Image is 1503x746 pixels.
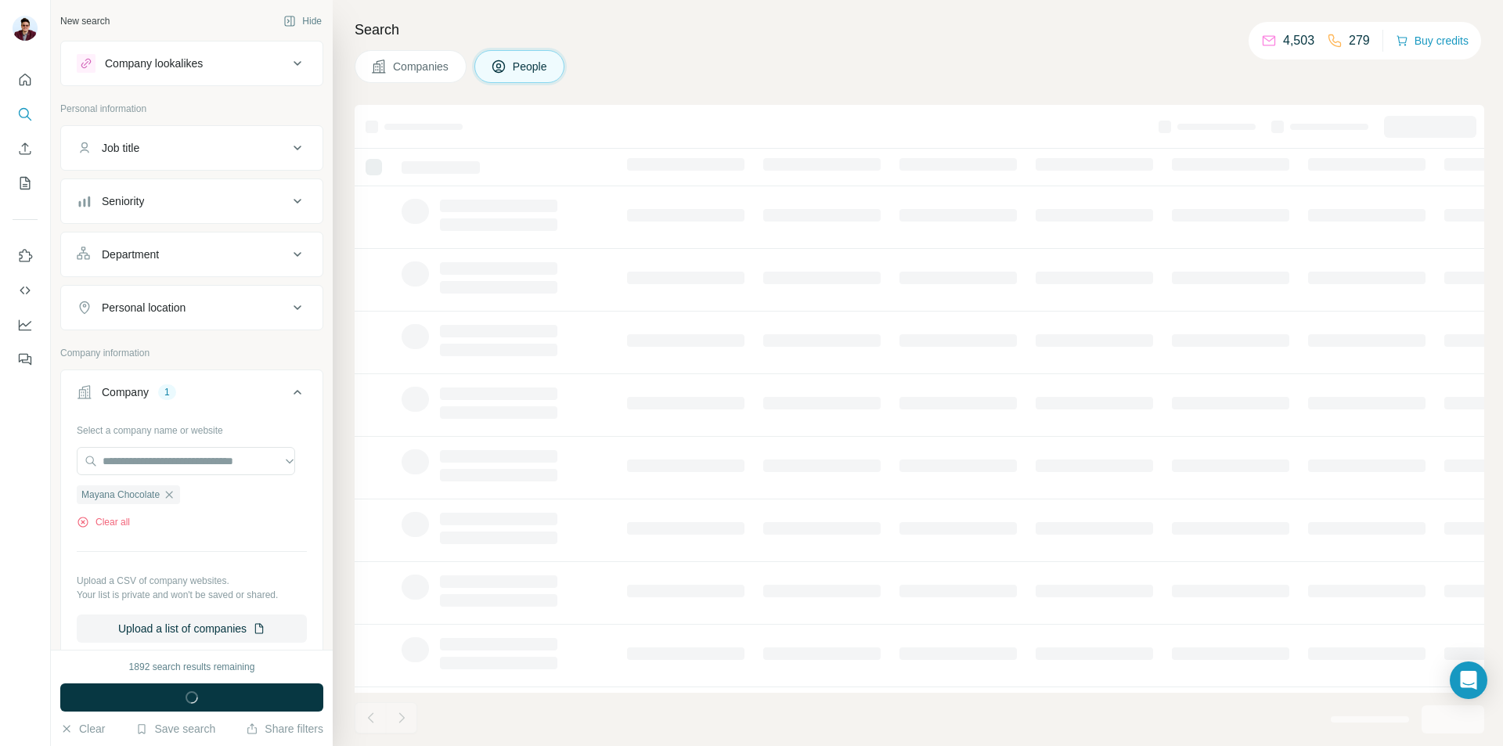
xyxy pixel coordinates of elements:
[81,488,160,502] span: Mayana Chocolate
[102,300,186,315] div: Personal location
[13,345,38,373] button: Feedback
[13,135,38,163] button: Enrich CSV
[1349,31,1370,50] p: 279
[1450,661,1487,699] div: Open Intercom Messenger
[77,588,307,602] p: Your list is private and won't be saved or shared.
[102,140,139,156] div: Job title
[13,169,38,197] button: My lists
[393,59,450,74] span: Companies
[105,56,203,71] div: Company lookalikes
[61,129,323,167] button: Job title
[60,721,105,737] button: Clear
[1396,30,1469,52] button: Buy credits
[246,721,323,737] button: Share filters
[355,19,1484,41] h4: Search
[13,242,38,270] button: Use Surfe on LinkedIn
[13,311,38,339] button: Dashboard
[60,346,323,360] p: Company information
[77,515,130,529] button: Clear all
[102,384,149,400] div: Company
[77,574,307,588] p: Upload a CSV of company websites.
[61,182,323,220] button: Seniority
[61,373,323,417] button: Company1
[158,385,176,399] div: 1
[77,417,307,438] div: Select a company name or website
[60,14,110,28] div: New search
[61,45,323,82] button: Company lookalikes
[61,289,323,326] button: Personal location
[135,721,215,737] button: Save search
[272,9,333,33] button: Hide
[13,276,38,305] button: Use Surfe API
[13,100,38,128] button: Search
[1283,31,1314,50] p: 4,503
[513,59,549,74] span: People
[13,16,38,41] img: Avatar
[129,660,255,674] div: 1892 search results remaining
[61,236,323,273] button: Department
[102,193,144,209] div: Seniority
[13,66,38,94] button: Quick start
[60,102,323,116] p: Personal information
[102,247,159,262] div: Department
[77,614,307,643] button: Upload a list of companies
